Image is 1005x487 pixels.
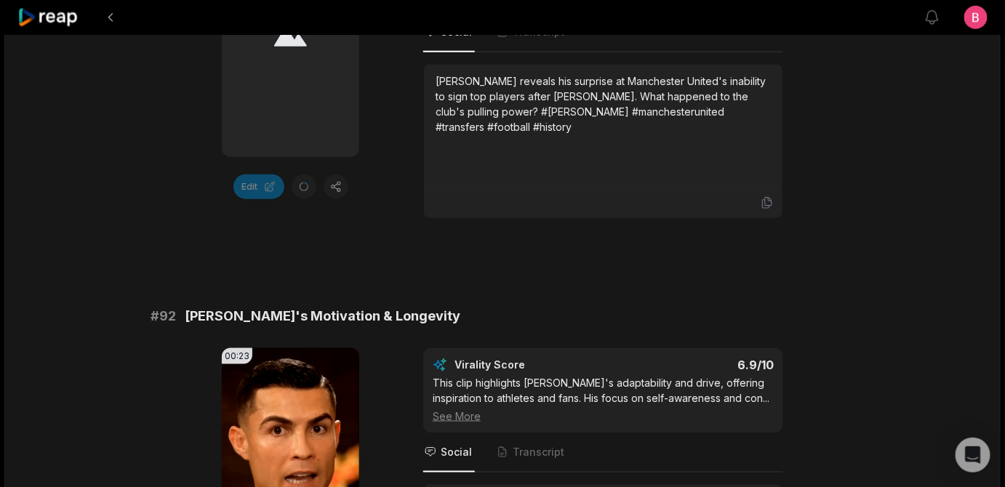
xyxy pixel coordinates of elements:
span: [PERSON_NAME]'s Motivation & Longevity [185,306,460,326]
span: # 92 [151,306,176,326]
div: See More [433,408,774,424]
div: Virality Score [455,358,611,372]
div: This clip highlights [PERSON_NAME]'s adaptability and drive, offering inspiration to athletes and... [433,375,774,424]
span: Social [441,445,472,459]
div: 6.9 /10 [618,358,774,372]
nav: Tabs [423,433,783,472]
div: Open Intercom Messenger [956,438,990,472]
span: Transcript [513,445,564,459]
button: Edit [233,174,284,199]
div: [PERSON_NAME] reveals his surprise at Manchester United's inability to sign top players after [PE... [436,73,771,134]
